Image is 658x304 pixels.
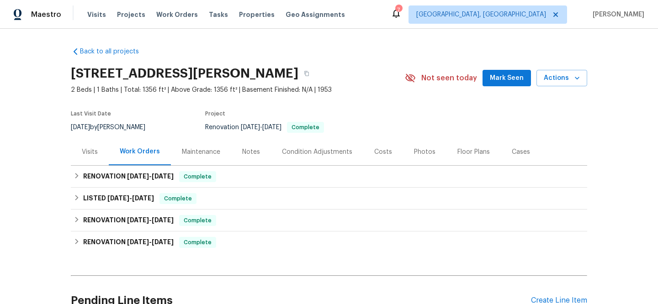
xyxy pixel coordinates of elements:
[120,147,160,156] div: Work Orders
[241,124,281,131] span: -
[483,70,531,87] button: Mark Seen
[71,166,587,188] div: RENOVATION [DATE]-[DATE]Complete
[127,239,174,245] span: -
[107,195,154,201] span: -
[71,69,298,78] h2: [STREET_ADDRESS][PERSON_NAME]
[87,10,106,19] span: Visits
[71,122,156,133] div: by [PERSON_NAME]
[421,73,477,83] span: Not seen today
[71,85,405,94] span: 2 Beds | 1 Baths | Total: 1356 ft² | Above Grade: 1356 ft² | Basement Finished: N/A | 1953
[298,65,315,82] button: Copy Address
[242,147,260,157] div: Notes
[414,147,435,157] div: Photos
[262,124,281,131] span: [DATE]
[205,124,324,131] span: Renovation
[83,215,174,226] h6: RENOVATION
[374,147,392,157] div: Costs
[416,10,546,19] span: [GEOGRAPHIC_DATA], [GEOGRAPHIC_DATA]
[512,147,530,157] div: Cases
[209,11,228,18] span: Tasks
[490,73,524,84] span: Mark Seen
[239,10,275,19] span: Properties
[241,124,260,131] span: [DATE]
[127,217,174,223] span: -
[107,195,129,201] span: [DATE]
[71,188,587,210] div: LISTED [DATE]-[DATE]Complete
[83,193,154,204] h6: LISTED
[127,239,149,245] span: [DATE]
[160,194,196,203] span: Complete
[71,47,159,56] a: Back to all projects
[127,173,149,179] span: [DATE]
[182,147,220,157] div: Maintenance
[152,239,174,245] span: [DATE]
[589,10,644,19] span: [PERSON_NAME]
[31,10,61,19] span: Maestro
[127,217,149,223] span: [DATE]
[71,210,587,231] div: RENOVATION [DATE]-[DATE]Complete
[288,125,323,130] span: Complete
[83,171,174,182] h6: RENOVATION
[395,5,402,15] div: 7
[71,111,111,116] span: Last Visit Date
[180,216,215,225] span: Complete
[83,237,174,248] h6: RENOVATION
[286,10,345,19] span: Geo Assignments
[152,173,174,179] span: [DATE]
[132,195,154,201] span: [DATE]
[180,238,215,247] span: Complete
[152,217,174,223] span: [DATE]
[82,147,98,157] div: Visits
[71,124,90,131] span: [DATE]
[536,70,587,87] button: Actions
[282,147,352,157] div: Condition Adjustments
[457,147,490,157] div: Floor Plans
[156,10,198,19] span: Work Orders
[544,73,580,84] span: Actions
[71,231,587,253] div: RENOVATION [DATE]-[DATE]Complete
[127,173,174,179] span: -
[180,172,215,181] span: Complete
[205,111,225,116] span: Project
[117,10,145,19] span: Projects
